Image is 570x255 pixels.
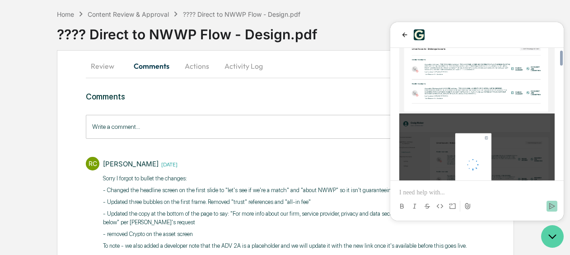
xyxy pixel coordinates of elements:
div: secondary tabs example [86,55,485,77]
p: - removed Crypto on the asset screen [103,230,485,239]
button: Actions [177,55,217,77]
div: Home [57,10,74,18]
p: Sorry I forgot to bullet the changes: [103,174,485,183]
div: RC [86,157,99,170]
h3: Comments [86,92,485,101]
p: - Changed the headline screen on the first slide to "let's see if we're a match" and "about NWWP"... [103,186,485,195]
time: Friday, September 5, 2025 at 4:30:55 PM EDT [159,160,178,168]
iframe: Open customer support [541,225,565,250]
div: ???? Direct to NWWP Flow - Design.pdf [57,19,570,42]
button: Review [86,55,126,77]
div: [PERSON_NAME] [103,160,159,168]
iframe: Customer support window [390,22,564,221]
p: - Updated three bubbles on the first frame. Removed "trust" references and "all-in fee" [103,198,485,207]
div: Content Review & Approval [88,10,169,18]
p: To note - we also added a developer note that the ADV 2A is a placeholder and we will update it w... [103,241,485,250]
div: ???? Direct to NWWP Flow - Design.pdf [183,10,300,18]
button: Comments [126,55,177,77]
p: - Updated the copy at the bottom of the page to say: "For more info about our firm, service provi... [103,209,485,227]
button: Activity Log [217,55,270,77]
